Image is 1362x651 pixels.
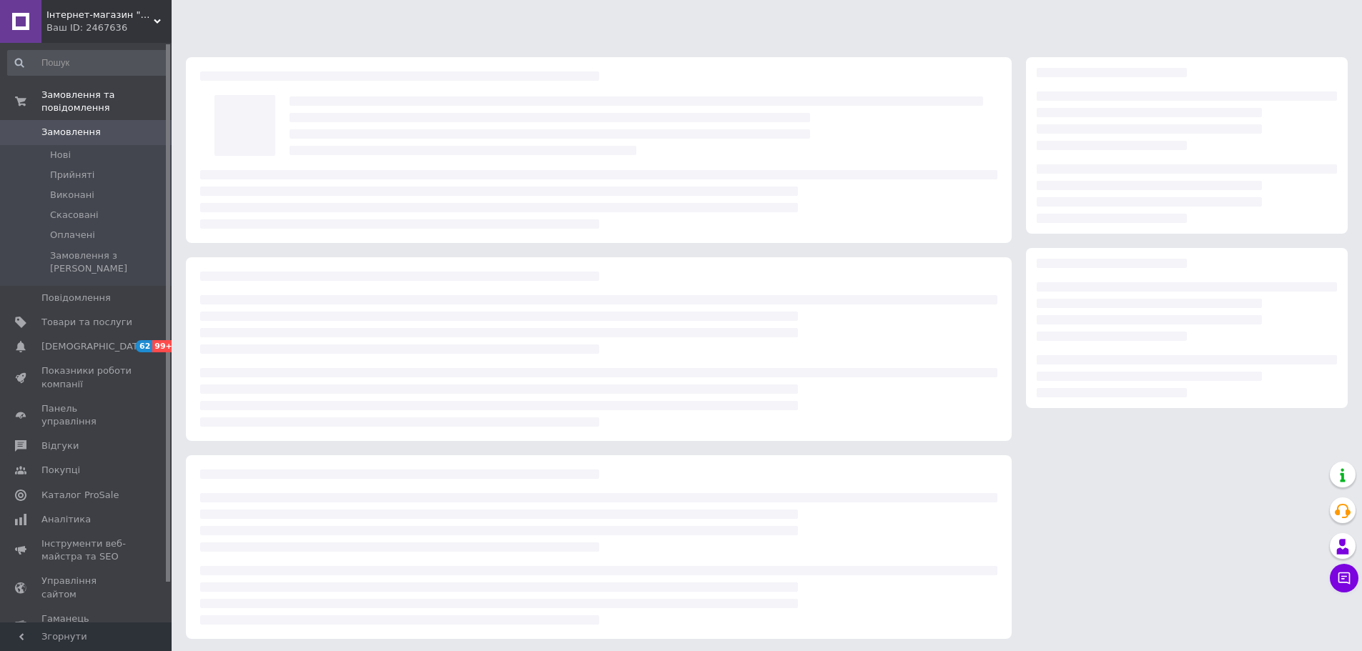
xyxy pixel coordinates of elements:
span: Гаманець компанії [41,612,132,638]
span: Управління сайтом [41,575,132,600]
span: Скасовані [50,209,99,222]
span: Каталог ProSale [41,489,119,502]
span: Покупці [41,464,80,477]
span: Інтернет-магазин "SHRAK" [46,9,154,21]
button: Чат з покупцем [1330,564,1358,592]
span: 62 [136,340,152,352]
span: Аналітика [41,513,91,526]
span: Оплачені [50,229,95,242]
span: Панель управління [41,402,132,428]
span: Замовлення з [PERSON_NAME] [50,249,167,275]
input: Пошук [7,50,169,76]
span: Показники роботи компанії [41,364,132,390]
span: Товари та послуги [41,316,132,329]
span: [DEMOGRAPHIC_DATA] [41,340,147,353]
span: Замовлення [41,126,101,139]
span: Нові [50,149,71,161]
span: 99+ [152,340,176,352]
span: Відгуки [41,439,79,452]
div: Ваш ID: 2467636 [46,21,172,34]
span: Повідомлення [41,292,111,304]
span: Інструменти веб-майстра та SEO [41,537,132,563]
span: Прийняті [50,169,94,182]
span: Виконані [50,189,94,202]
span: Замовлення та повідомлення [41,89,172,114]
